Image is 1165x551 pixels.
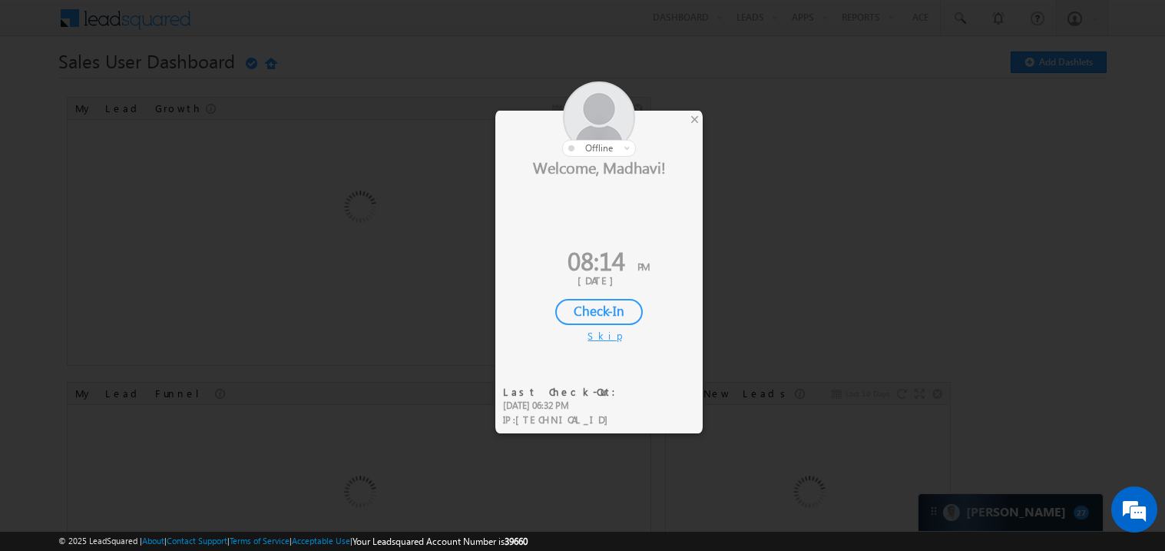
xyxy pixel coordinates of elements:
span: © 2025 LeadSquared | | | | | [58,534,528,549]
div: [DATE] [507,274,691,287]
a: About [142,536,164,546]
span: offline [585,142,613,154]
div: Welcome, Madhavi! [495,157,703,177]
a: Terms of Service [230,536,290,546]
div: × [687,111,703,128]
span: Your Leadsquared Account Number is [352,536,528,547]
a: Acceptable Use [292,536,350,546]
span: PM [637,260,650,273]
div: Skip [587,329,611,343]
span: 39660 [505,536,528,547]
a: Contact Support [167,536,227,546]
div: [DATE] 06:32 PM [503,399,625,413]
div: Last Check-Out: [503,385,625,399]
div: IP : [503,413,625,427]
span: [TECHNICAL_ID] [515,413,616,426]
div: Check-In [555,299,643,325]
span: 08:14 [568,243,625,277]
